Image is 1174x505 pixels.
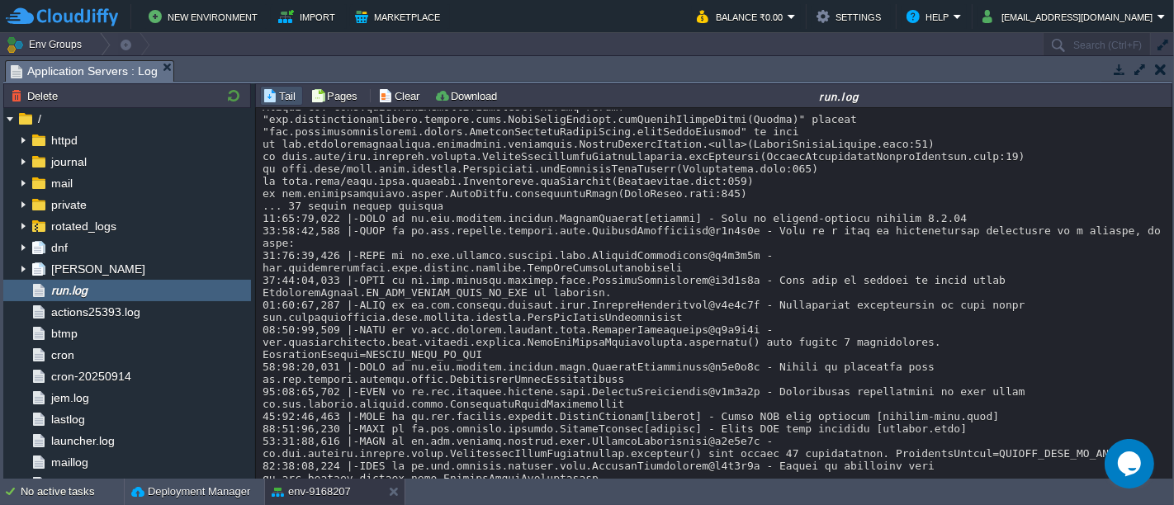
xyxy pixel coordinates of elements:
[48,262,148,276] a: [PERSON_NAME]
[509,89,1170,103] div: run.log
[11,61,158,82] span: Application Servers : Log
[697,7,788,26] button: Balance ₹0.00
[272,484,351,500] button: env-9168207
[48,304,143,319] a: actions25393.log
[982,7,1157,26] button: [EMAIL_ADDRESS][DOMAIN_NAME]
[35,111,44,126] a: /
[48,176,75,191] a: mail
[6,7,118,27] img: CloudJiffy
[48,219,119,234] a: rotated_logs
[11,88,63,103] button: Delete
[48,455,91,470] a: maillog
[131,484,250,500] button: Deployment Manager
[48,154,89,169] a: journal
[434,88,502,103] button: Download
[48,283,90,298] a: run.log
[310,88,362,103] button: Pages
[278,7,340,26] button: Import
[378,88,424,103] button: Clear
[817,7,886,26] button: Settings
[21,479,124,505] div: No active tasks
[48,433,117,448] a: launcher.log
[48,369,134,384] a: cron-20250914
[48,476,148,491] a: maillog-20250914
[48,390,92,405] a: jem.log
[263,88,301,103] button: Tail
[48,326,80,341] a: btmp
[48,412,88,427] a: lastlog
[907,7,954,26] button: Help
[6,33,88,56] button: Env Groups
[48,347,77,362] a: cron
[48,197,89,212] a: private
[149,7,263,26] button: New Environment
[48,133,80,148] a: httpd
[1105,439,1157,488] iframe: chat widget
[48,240,70,255] a: dnf
[355,7,445,26] button: Marketplace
